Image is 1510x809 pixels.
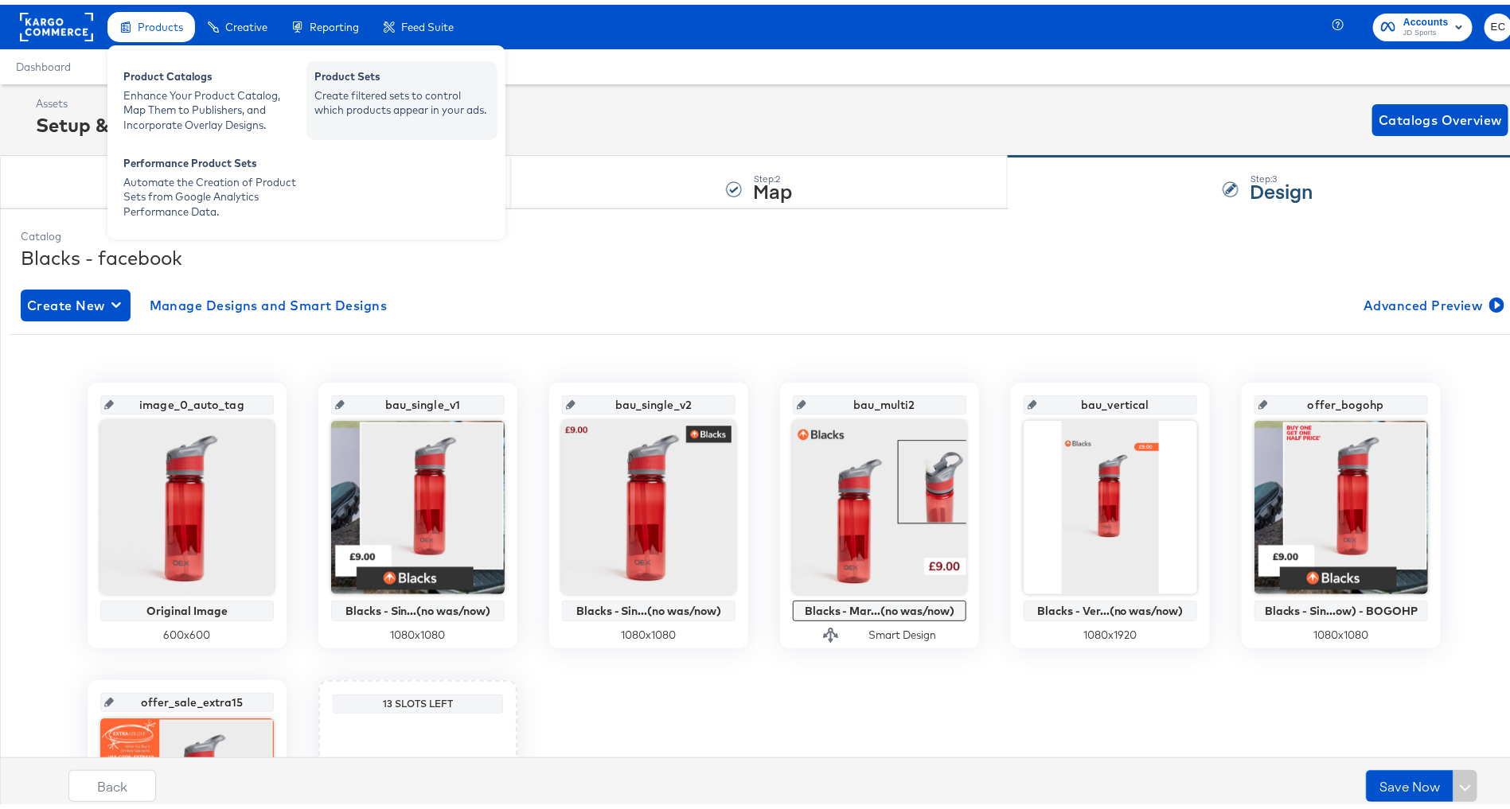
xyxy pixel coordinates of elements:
[104,600,270,613] div: Original Image
[1372,99,1508,131] button: Catalogs Overview
[100,623,274,638] div: 600 x 600
[36,91,236,107] div: Assets
[1491,14,1506,32] span: EC
[868,623,936,638] div: Smart Design
[150,290,388,312] span: Manage Designs and Smart Designs
[36,107,236,134] div: Setup & Map Catalog
[138,16,183,29] span: Products
[754,173,793,199] strong: Map
[21,239,1508,266] div: Blacks - facebook
[1357,285,1508,317] button: Advanced Preview
[337,693,499,706] div: 13 Slots Left
[1028,600,1193,613] div: Blacks - Ver...(no was/now)
[335,600,501,613] div: Blacks - Sin...(no was/now)
[754,169,793,180] div: Step: 2
[1373,9,1473,37] button: AccountsJD Sports
[401,16,454,29] span: Feed Suite
[1254,623,1428,638] div: 1080 x 1080
[16,56,71,68] a: Dashboard
[225,16,267,29] span: Creative
[1366,765,1453,797] button: Save Now
[1251,169,1313,180] div: Step: 3
[27,290,124,312] span: Create New
[1379,104,1502,126] span: Catalogs Overview
[21,285,131,317] button: Create New
[1024,623,1197,638] div: 1080 x 1920
[1258,600,1424,613] div: Blacks - Sin...ow) - BOGOHP
[21,224,1508,239] div: Catalog
[1403,10,1449,26] span: Accounts
[143,285,394,317] button: Manage Designs and Smart Designs
[331,623,505,638] div: 1080 x 1080
[1251,173,1313,199] strong: Design
[797,600,962,613] div: Blacks - Mar...(no was/now)
[68,765,156,797] button: Back
[566,600,732,613] div: Blacks - Sin...(no was/now)
[562,623,735,638] div: 1080 x 1080
[310,16,359,29] span: Reporting
[1364,290,1501,312] span: Advanced Preview
[1403,22,1449,35] span: JD Sports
